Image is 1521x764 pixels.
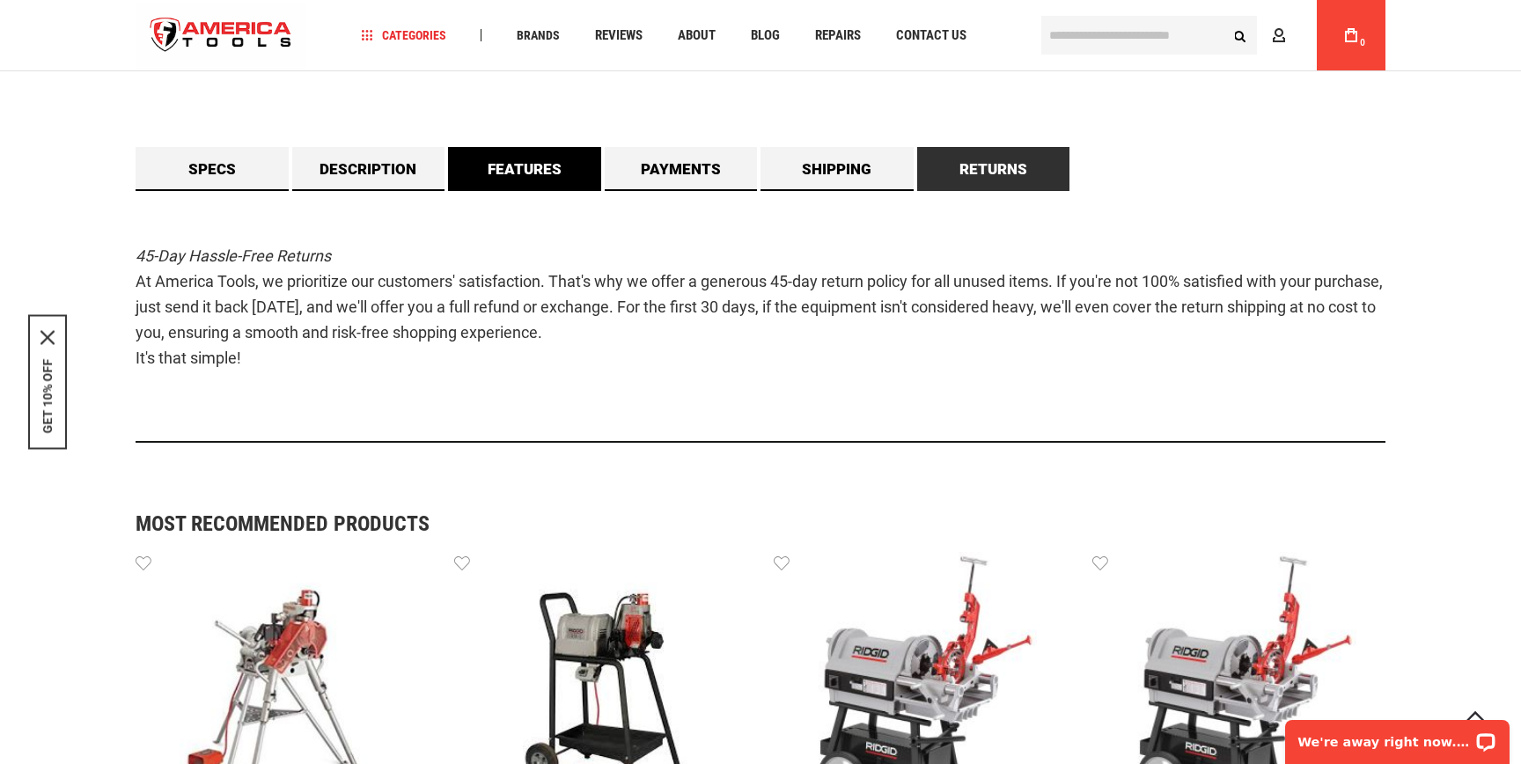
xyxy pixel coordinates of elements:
[1223,18,1257,52] button: Search
[40,359,55,434] button: GET 10% OFF
[760,147,914,191] a: Shipping
[605,147,758,191] a: Payments
[917,147,1070,191] a: Returns
[595,29,643,42] span: Reviews
[40,331,55,345] svg: close icon
[136,513,1324,534] strong: Most Recommended Products
[807,24,869,48] a: Repairs
[751,29,780,42] span: Blog
[587,24,650,48] a: Reviews
[136,3,306,69] a: store logo
[136,147,289,191] a: Specs
[136,246,331,265] em: 45-Day Hassle-Free Returns
[896,29,966,42] span: Contact Us
[888,24,974,48] a: Contact Us
[448,147,601,191] a: Features
[40,331,55,345] button: Close
[1360,38,1365,48] span: 0
[743,24,788,48] a: Blog
[509,24,568,48] a: Brands
[1274,709,1521,764] iframe: LiveChat chat widget
[678,29,716,42] span: About
[815,29,861,42] span: Repairs
[362,29,446,41] span: Categories
[670,24,724,48] a: About
[136,3,306,69] img: America Tools
[292,147,445,191] a: Description
[136,244,1385,371] p: At America Tools, we prioritize our customers' satisfaction. That's why we offer a generous 45-da...
[354,24,454,48] a: Categories
[517,29,560,41] span: Brands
